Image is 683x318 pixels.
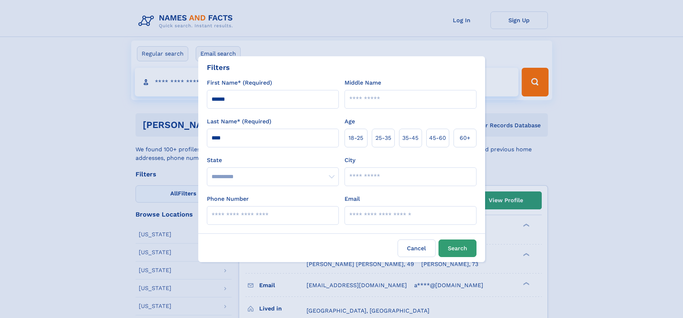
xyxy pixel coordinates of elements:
span: 45‑60 [429,134,446,142]
label: Cancel [398,239,436,257]
label: Email [345,195,360,203]
button: Search [438,239,476,257]
span: 18‑25 [348,134,363,142]
label: Age [345,117,355,126]
span: 35‑45 [402,134,418,142]
span: 60+ [460,134,470,142]
label: First Name* (Required) [207,79,272,87]
span: 25‑35 [375,134,391,142]
label: Middle Name [345,79,381,87]
label: State [207,156,339,165]
label: Phone Number [207,195,249,203]
label: City [345,156,355,165]
div: Filters [207,62,230,73]
label: Last Name* (Required) [207,117,271,126]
